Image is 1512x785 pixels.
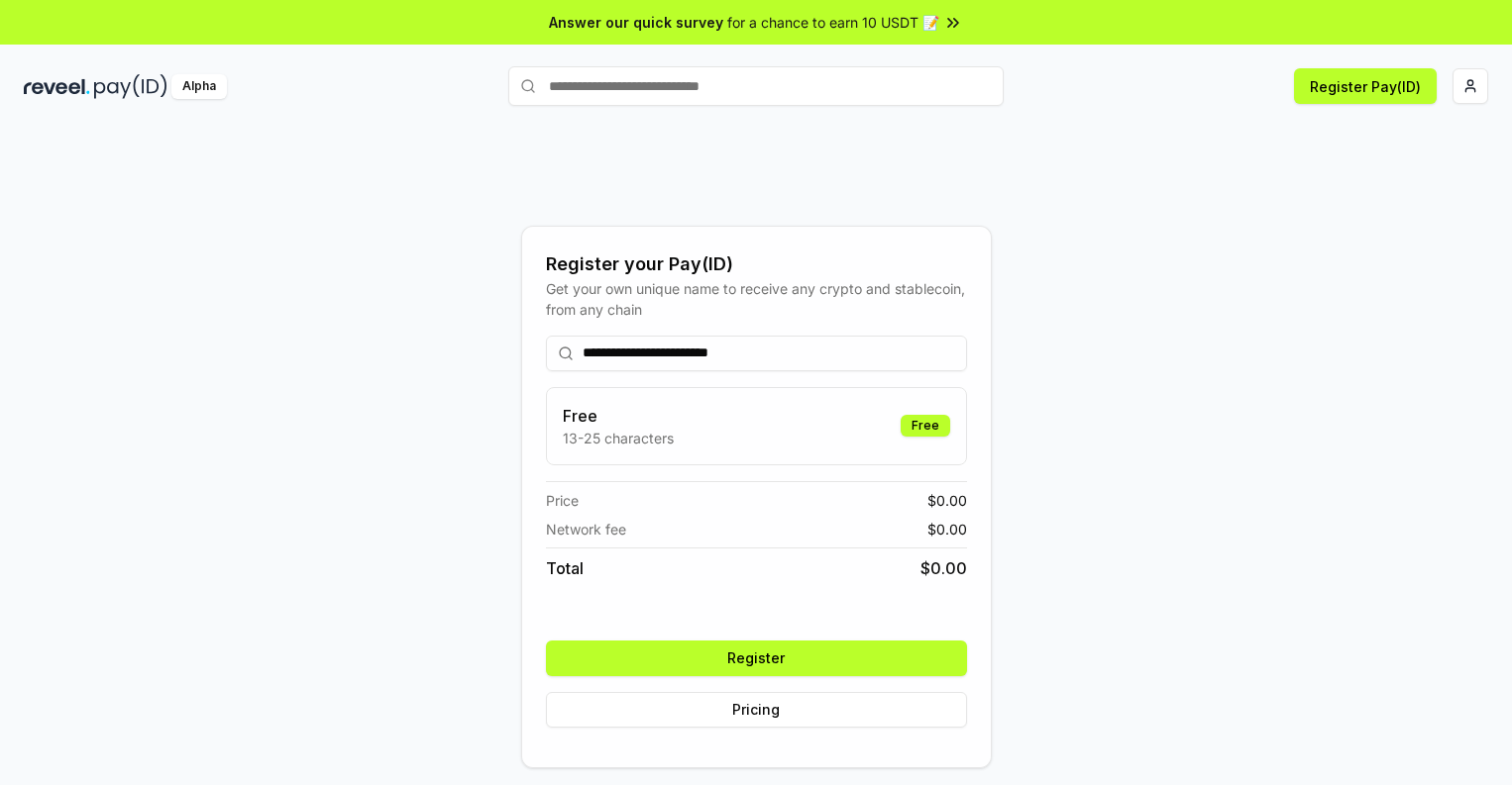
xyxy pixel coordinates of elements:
[546,519,626,540] span: Network fee
[546,640,967,676] button: Register
[24,74,90,99] img: reveel_dark
[727,12,939,33] span: for a chance to earn 10 USDT 📝
[549,12,723,33] span: Answer our quick survey
[563,404,674,428] h3: Free
[546,250,967,278] div: Register your Pay(ID)
[1294,68,1437,104] button: Register Pay(ID)
[546,490,579,511] span: Price
[546,278,967,320] div: Get your own unique name to receive any crypto and stablecoin, from any chain
[546,556,584,580] span: Total
[171,74,227,99] div: Alpha
[546,692,967,728] button: Pricing
[927,490,967,511] span: $ 0.00
[563,428,674,448] p: 13-25 characters
[94,74,167,99] img: pay_id
[927,519,967,540] span: $ 0.00
[920,556,967,580] span: $ 0.00
[901,415,950,437] div: Free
